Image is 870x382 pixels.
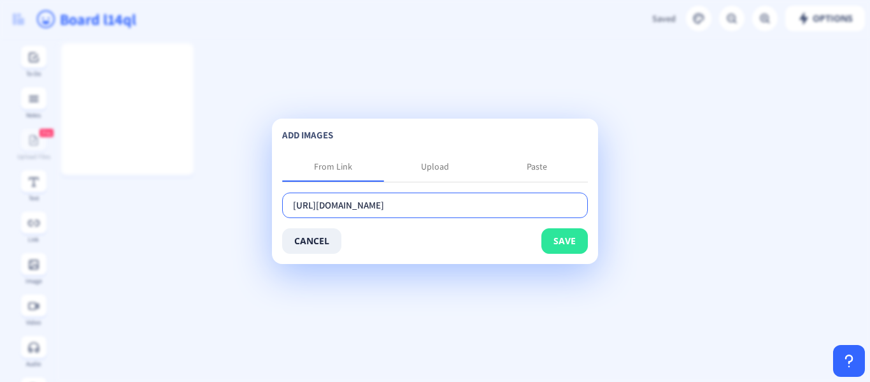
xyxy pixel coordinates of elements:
div: From Link [314,160,352,173]
div: Upload [421,160,449,173]
button: save [541,228,588,254]
button: cancel [282,228,341,254]
div: Paste [527,160,547,173]
input: Paste link here... [282,193,588,218]
p: add images [282,129,588,142]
